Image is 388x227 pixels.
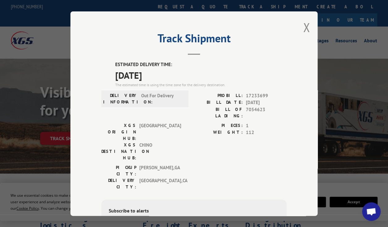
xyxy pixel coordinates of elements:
[139,164,181,177] span: [PERSON_NAME] , GA
[101,122,136,141] label: XGS ORIGIN HUB:
[246,122,287,129] span: 1
[246,129,287,136] span: 112
[115,82,287,87] div: The estimated time is using the time zone for the delivery destination.
[194,129,243,136] label: WEIGHT:
[115,68,287,82] span: [DATE]
[101,141,136,161] label: XGS DESTINATION HUB:
[115,61,287,68] label: ESTIMATED DELIVERY TIME:
[139,122,181,141] span: [GEOGRAPHIC_DATA]
[303,19,310,36] button: Close modal
[139,141,181,161] span: CHINO
[101,34,287,46] h2: Track Shipment
[194,92,243,99] label: PROBILL:
[139,177,181,190] span: [GEOGRAPHIC_DATA] , CA
[246,99,287,106] span: [DATE]
[194,99,243,106] label: BILL DATE:
[103,92,138,105] label: DELIVERY INFORMATION:
[194,106,243,119] label: BILL OF LADING:
[101,164,136,177] label: PICKUP CITY:
[246,106,287,119] span: 7054623
[246,92,287,99] span: 17233699
[194,122,243,129] label: PIECES:
[141,92,183,105] span: Out For Delivery
[109,207,279,216] div: Subscribe to alerts
[362,202,381,221] div: Open chat
[101,177,136,190] label: DELIVERY CITY:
